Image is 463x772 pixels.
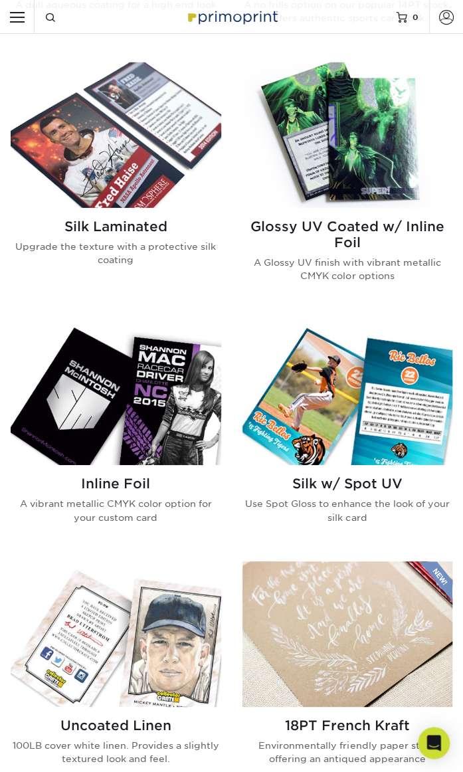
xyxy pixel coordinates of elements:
[242,561,453,707] img: 18PT French Kraft Trading Cards
[11,718,221,733] h2: Uncoated Linen
[11,476,221,492] h2: Inline Foil
[242,497,453,524] p: Use Spot Gloss to enhance the look of your silk card
[11,240,221,267] p: Upgrade the texture with a protective silk coating
[242,62,453,208] img: Glossy UV Coated w/ Inline Foil Trading Cards
[242,718,453,733] h2: 18PT French Kraft
[11,320,221,465] img: Inline Foil Trading Cards
[418,727,450,759] div: Open Intercom Messenger
[242,320,453,545] a: Silk w/ Spot UV Trading Cards Silk w/ Spot UV Use Spot Gloss to enhance the look of your silk card
[419,561,452,601] img: New Product
[11,62,221,304] a: Silk Laminated Trading Cards Silk Laminated Upgrade the texture with a protective silk coating
[242,256,453,283] p: A Glossy UV finish with vibrant metallic CMYK color options
[11,739,221,766] p: 100LB cover white linen. Provides a slightly textured look and feel.
[242,62,453,304] a: Glossy UV Coated w/ Inline Foil Trading Cards Glossy UV Coated w/ Inline Foil A Glossy UV finish ...
[11,62,221,208] img: Silk Laminated Trading Cards
[11,497,221,524] p: A vibrant metallic CMYK color option for your custom card
[242,476,453,492] h2: Silk w/ Spot UV
[183,6,280,27] img: Primoprint
[11,320,221,545] a: Inline Foil Trading Cards Inline Foil A vibrant metallic CMYK color option for your custom card
[242,320,453,465] img: Silk w/ Spot UV Trading Cards
[3,731,113,767] iframe: Google Customer Reviews
[11,561,221,707] img: Uncoated Linen Trading Cards
[413,12,418,21] span: 0
[242,219,453,250] h2: Glossy UV Coated w/ Inline Foil
[11,219,221,235] h2: Silk Laminated
[242,739,453,766] p: Environmentally friendly paper stock offering an antiqued appearance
